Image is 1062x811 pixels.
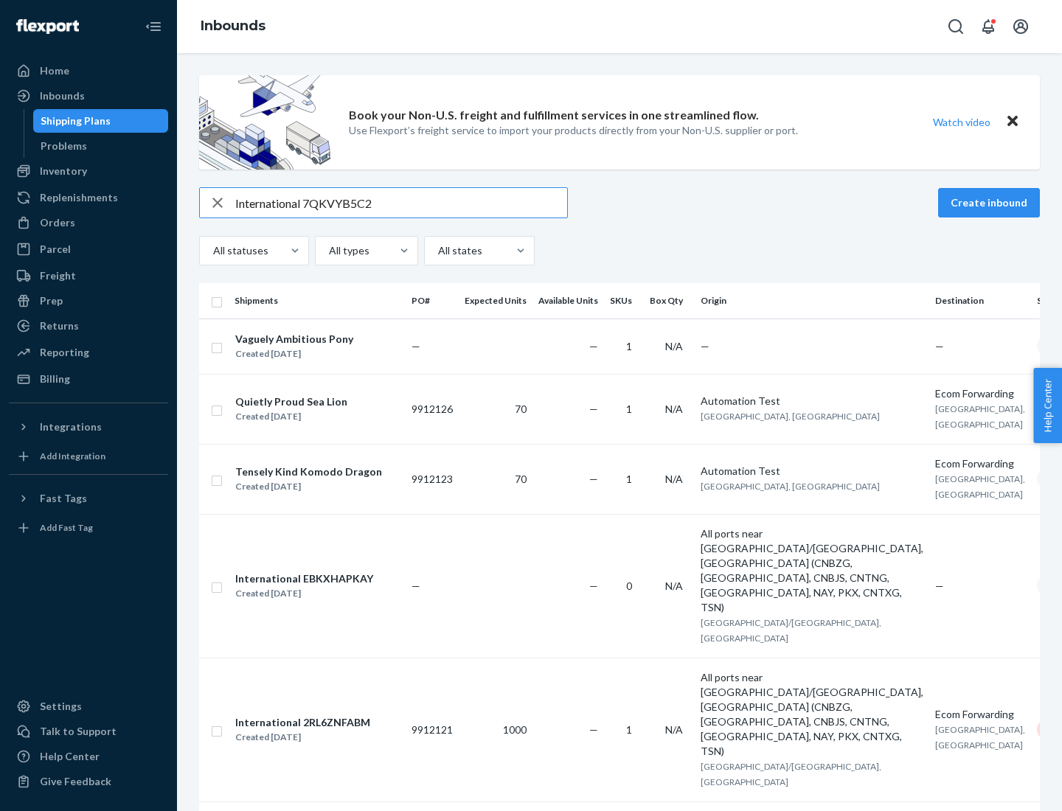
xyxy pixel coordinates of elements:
div: Vaguely Ambitious Pony [235,332,353,347]
td: 9912121 [406,658,459,801]
a: Reporting [9,341,168,364]
img: Flexport logo [16,19,79,34]
a: Parcel [9,237,168,261]
div: Quietly Proud Sea Lion [235,394,347,409]
input: All states [437,243,438,258]
button: Integrations [9,415,168,439]
span: [GEOGRAPHIC_DATA]/[GEOGRAPHIC_DATA], [GEOGRAPHIC_DATA] [701,761,881,787]
a: Shipping Plans [33,109,169,133]
div: Help Center [40,749,100,764]
th: Destination [929,283,1031,319]
div: Tensely Kind Komodo Dragon [235,464,382,479]
td: 9912126 [406,374,459,444]
a: Inbounds [9,84,168,108]
span: — [935,340,944,352]
div: International EBKXHAPKAY [235,571,373,586]
span: 0 [626,579,632,592]
a: Inventory [9,159,168,183]
span: 1 [626,473,632,485]
span: N/A [665,723,683,736]
div: Replenishments [40,190,118,205]
span: 1000 [503,723,527,736]
div: Inventory [40,164,87,178]
span: N/A [665,473,683,485]
th: Origin [695,283,929,319]
div: Created [DATE] [235,409,347,424]
a: Add Integration [9,445,168,468]
a: Problems [33,134,169,158]
button: Close [1003,111,1022,133]
div: Settings [40,699,82,714]
td: 9912123 [406,444,459,514]
button: Open account menu [1006,12,1035,41]
span: 1 [626,723,632,736]
span: [GEOGRAPHIC_DATA], [GEOGRAPHIC_DATA] [935,724,1025,751]
div: Automation Test [701,464,923,478]
span: — [589,403,598,415]
div: International 2RL6ZNFABM [235,715,370,730]
span: N/A [665,340,683,352]
div: All ports near [GEOGRAPHIC_DATA]/[GEOGRAPHIC_DATA], [GEOGRAPHIC_DATA] (CNBZG, [GEOGRAPHIC_DATA], ... [701,670,923,759]
div: Add Fast Tag [40,521,93,534]
a: Talk to Support [9,720,168,743]
span: 70 [515,403,527,415]
a: Add Fast Tag [9,516,168,540]
button: Give Feedback [9,770,168,793]
a: Returns [9,314,168,338]
a: Inbounds [201,18,265,34]
div: Orders [40,215,75,230]
div: Reporting [40,345,89,360]
div: Created [DATE] [235,479,382,494]
input: Search inbounds by name, destination, msku... [235,188,567,217]
span: [GEOGRAPHIC_DATA], [GEOGRAPHIC_DATA] [935,473,1025,500]
button: Close Navigation [139,12,168,41]
div: Freight [40,268,76,283]
div: Give Feedback [40,774,111,789]
button: Watch video [923,111,1000,133]
span: — [412,579,420,592]
th: Available Units [532,283,604,319]
span: 1 [626,340,632,352]
div: Talk to Support [40,724,117,739]
button: Fast Tags [9,487,168,510]
div: All ports near [GEOGRAPHIC_DATA]/[GEOGRAPHIC_DATA], [GEOGRAPHIC_DATA] (CNBZG, [GEOGRAPHIC_DATA], ... [701,526,923,615]
span: [GEOGRAPHIC_DATA]/[GEOGRAPHIC_DATA], [GEOGRAPHIC_DATA] [701,617,881,644]
a: Prep [9,289,168,313]
div: Billing [40,372,70,386]
div: Ecom Forwarding [935,707,1025,722]
div: Created [DATE] [235,347,353,361]
a: Freight [9,264,168,288]
a: Orders [9,211,168,234]
div: Ecom Forwarding [935,386,1025,401]
button: Open Search Box [941,12,971,41]
div: Prep [40,293,63,308]
th: Expected Units [459,283,532,319]
div: Integrations [40,420,102,434]
div: Home [40,63,69,78]
ol: breadcrumbs [189,5,277,48]
a: Replenishments [9,186,168,209]
div: Add Integration [40,450,105,462]
span: N/A [665,403,683,415]
span: [GEOGRAPHIC_DATA], [GEOGRAPHIC_DATA] [701,411,880,422]
div: Problems [41,139,87,153]
span: — [589,340,598,352]
span: 70 [515,473,527,485]
span: — [935,579,944,592]
a: Help Center [9,745,168,768]
span: [GEOGRAPHIC_DATA], [GEOGRAPHIC_DATA] [935,403,1025,430]
div: Returns [40,319,79,333]
span: — [412,340,420,352]
div: Created [DATE] [235,730,370,745]
input: All types [327,243,329,258]
button: Open notifications [974,12,1003,41]
span: — [701,340,709,352]
button: Create inbound [938,188,1040,217]
div: Parcel [40,242,71,257]
span: — [589,473,598,485]
span: — [589,723,598,736]
p: Book your Non-U.S. freight and fulfillment services in one streamlined flow. [349,107,759,124]
a: Home [9,59,168,83]
span: [GEOGRAPHIC_DATA], [GEOGRAPHIC_DATA] [701,481,880,492]
div: Fast Tags [40,491,87,506]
